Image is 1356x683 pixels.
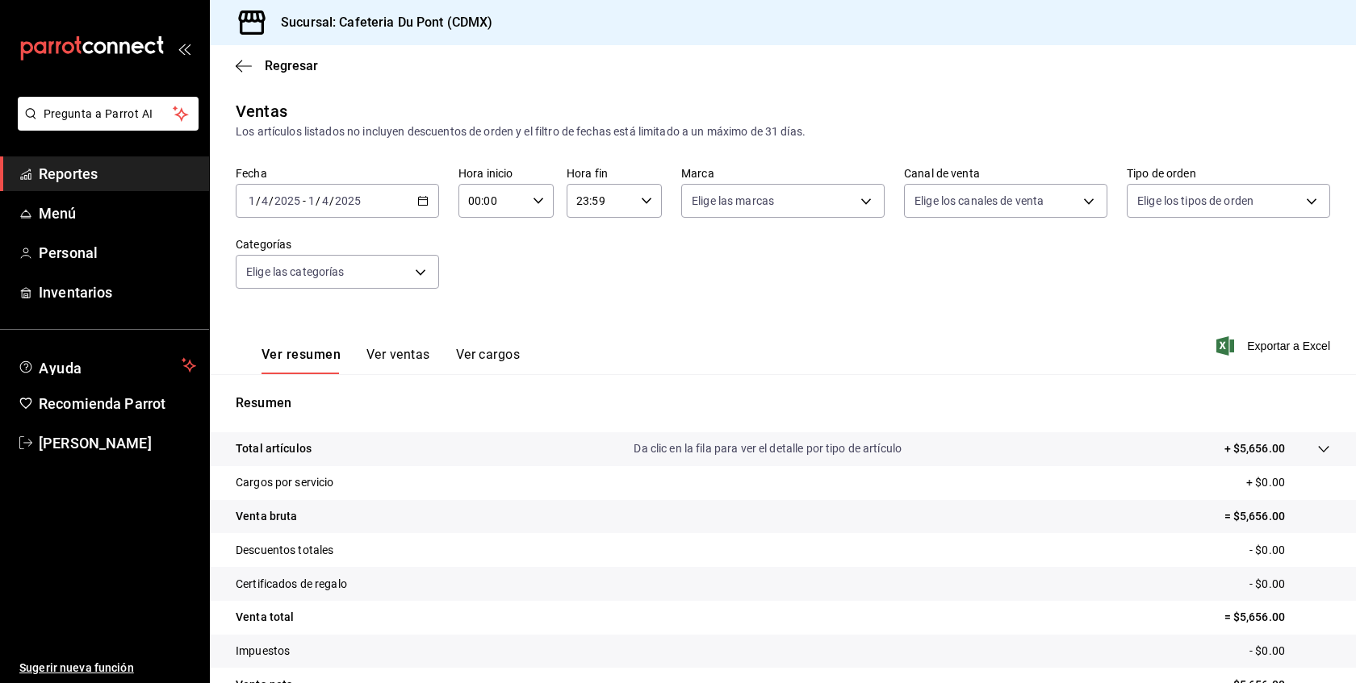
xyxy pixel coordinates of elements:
[681,168,885,179] label: Marca
[19,660,196,677] span: Sugerir nueva función
[18,97,199,131] button: Pregunta a Parrot AI
[236,123,1330,140] div: Los artículos listados no incluyen descuentos de orden y el filtro de fechas está limitado a un m...
[236,99,287,123] div: Ventas
[1220,336,1330,356] button: Exportar a Excel
[456,347,521,374] button: Ver cargos
[39,202,196,224] span: Menú
[316,194,320,207] span: /
[329,194,334,207] span: /
[1249,643,1330,660] p: - $0.00
[236,508,297,525] p: Venta bruta
[39,242,196,264] span: Personal
[334,194,362,207] input: ----
[914,193,1044,209] span: Elige los canales de venta
[44,106,174,123] span: Pregunta a Parrot AI
[1224,609,1330,626] p: = $5,656.00
[303,194,306,207] span: -
[236,239,439,250] label: Categorías
[567,168,662,179] label: Hora fin
[274,194,301,207] input: ----
[1249,542,1330,559] p: - $0.00
[1224,508,1330,525] p: = $5,656.00
[1249,576,1330,593] p: - $0.00
[308,194,316,207] input: --
[1137,193,1253,209] span: Elige los tipos de orden
[262,347,341,374] button: Ver resumen
[236,609,294,626] p: Venta total
[262,347,520,374] div: navigation tabs
[1224,440,1285,457] p: + $5,656.00
[256,194,261,207] span: /
[268,13,492,32] h3: Sucursal: Cafeteria Du Pont (CDMX)
[236,542,333,559] p: Descuentos totales
[236,58,318,73] button: Regresar
[269,194,274,207] span: /
[1127,168,1330,179] label: Tipo de orden
[246,264,345,280] span: Elige las categorías
[261,194,269,207] input: --
[178,42,190,55] button: open_drawer_menu
[248,194,256,207] input: --
[321,194,329,207] input: --
[236,474,334,491] p: Cargos por servicio
[458,168,554,179] label: Hora inicio
[39,432,196,454] span: [PERSON_NAME]
[236,440,312,457] p: Total artículos
[236,643,290,660] p: Impuestos
[39,356,175,375] span: Ayuda
[692,193,774,209] span: Elige las marcas
[265,58,318,73] span: Regresar
[39,163,196,185] span: Reportes
[236,576,347,593] p: Certificados de regalo
[1246,474,1330,491] p: + $0.00
[39,281,196,303] span: Inventarios
[11,117,199,134] a: Pregunta a Parrot AI
[366,347,430,374] button: Ver ventas
[39,393,196,414] span: Recomienda Parrot
[634,440,902,457] p: Da clic en la fila para ver el detalle por tipo de artículo
[904,168,1107,179] label: Canal de venta
[236,394,1330,413] p: Resumen
[236,168,439,179] label: Fecha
